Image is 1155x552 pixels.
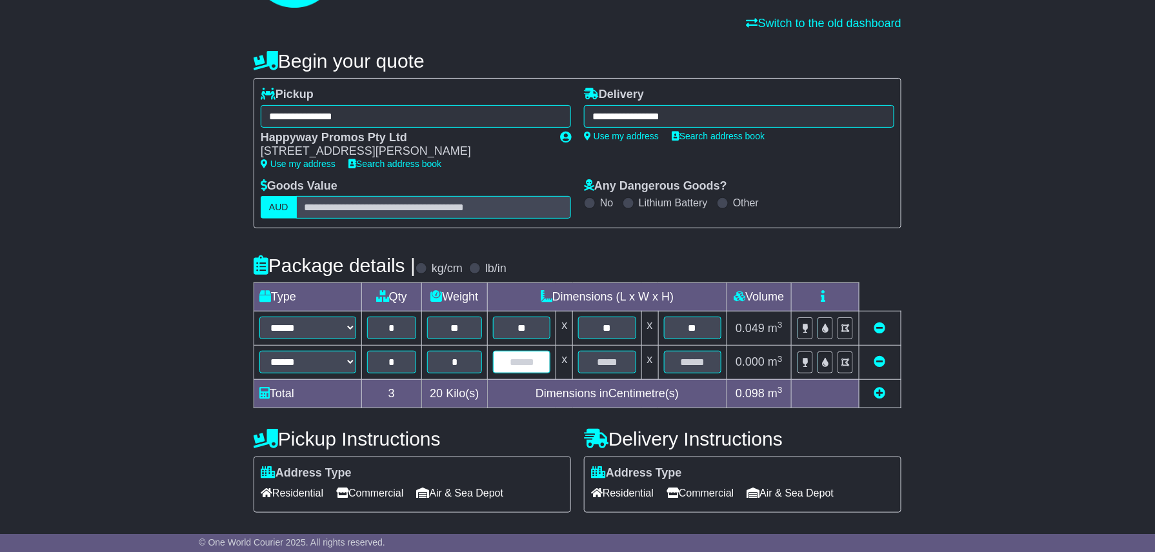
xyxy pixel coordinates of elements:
div: [STREET_ADDRESS][PERSON_NAME] [261,144,547,159]
label: AUD [261,196,297,219]
label: lb/in [485,262,507,276]
a: Remove this item [874,355,886,368]
td: x [556,311,573,346]
a: Search address book [348,159,441,169]
h4: Pickup Instructions [254,428,571,449]
td: Type [254,283,362,311]
span: Air & Sea Depot [747,483,834,503]
td: Qty [362,283,422,311]
label: Other [733,197,759,209]
h4: Begin your quote [254,50,901,72]
td: Weight [421,283,488,311]
td: x [556,345,573,379]
a: Use my address [584,131,659,141]
span: © One World Courier 2025. All rights reserved. [199,537,385,547]
td: Dimensions in Centimetre(s) [488,379,727,408]
td: Total [254,379,362,408]
span: m [768,387,783,400]
td: Kilo(s) [421,379,488,408]
a: Use my address [261,159,336,169]
sup: 3 [778,320,783,330]
label: Address Type [261,466,352,480]
a: Search address book [672,131,765,141]
div: Happyway Promos Pty Ltd [261,131,547,145]
td: x [641,345,658,379]
span: 0.098 [736,387,765,400]
sup: 3 [778,385,783,395]
a: Remove this item [874,322,886,335]
span: Commercial [667,483,734,503]
a: Add new item [874,387,886,400]
sup: 3 [778,354,783,364]
span: m [768,355,783,368]
label: Goods Value [261,179,337,193]
span: 20 [430,387,443,400]
span: Residential [591,483,654,503]
label: Any Dangerous Goods? [584,179,727,193]
label: Address Type [591,466,682,480]
h4: Delivery Instructions [584,428,901,449]
span: Commercial [336,483,403,503]
h4: Package details | [254,255,416,276]
label: Pickup [261,88,314,102]
label: kg/cm [432,262,463,276]
span: m [768,322,783,335]
td: 3 [362,379,422,408]
label: Delivery [584,88,644,102]
label: Lithium Battery [639,197,708,209]
span: Air & Sea Depot [417,483,504,503]
td: x [641,311,658,346]
td: Volume [727,283,791,311]
td: Dimensions (L x W x H) [488,283,727,311]
span: 0.049 [736,322,765,335]
span: Residential [261,483,323,503]
label: No [600,197,613,209]
a: Switch to the old dashboard [747,17,901,30]
span: 0.000 [736,355,765,368]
